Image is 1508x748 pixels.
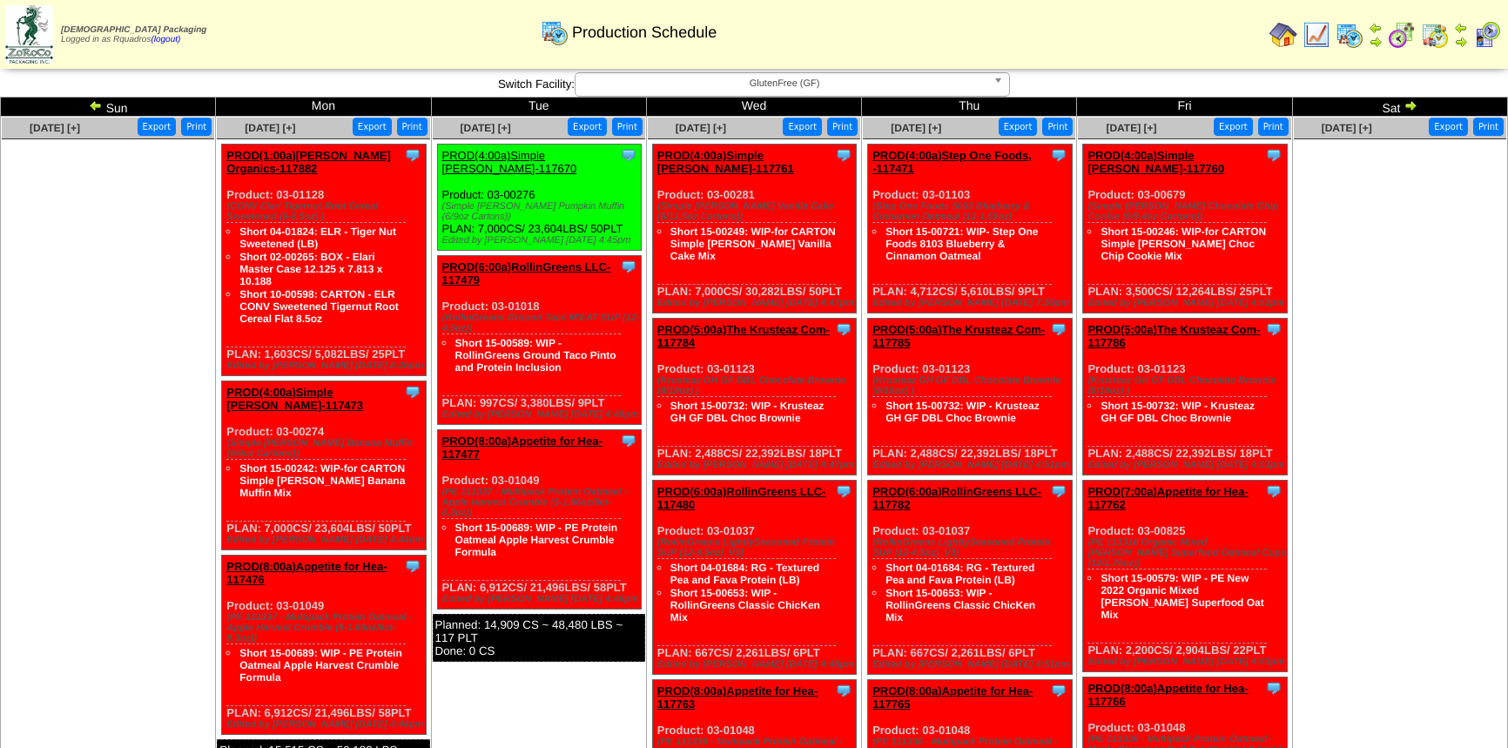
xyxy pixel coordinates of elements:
img: Tooltip [1050,682,1067,699]
div: Edited by [PERSON_NAME] [DATE] 4:48pm [657,659,857,670]
div: Edited by [PERSON_NAME] [DATE] 4:51pm [872,659,1072,670]
img: Tooltip [835,320,852,338]
a: PROD(5:00a)The Krusteaz Com-117786 [1087,323,1260,349]
span: [DEMOGRAPHIC_DATA] Packaging [61,25,206,35]
span: GlutenFree (GF) [582,73,986,94]
td: Thu [862,98,1077,117]
button: Print [612,118,643,136]
button: Export [783,118,822,136]
button: Print [181,118,212,136]
div: Edited by [PERSON_NAME] [DATE] 4:45pm [442,235,642,246]
img: arrowleft.gif [1369,21,1383,35]
a: PROD(8:00a)Appetite for Hea-117763 [657,684,818,711]
div: Product: 03-01037 PLAN: 667CS / 2,261LBS / 6PLT [652,481,857,675]
div: (Krusteaz GH GF DBL Chocolate Brownie (8/18oz) ) [657,375,857,396]
a: Short 15-00732: WIP - Krusteaz GH GF DBL Choc Brownie [885,400,1040,424]
a: PROD(5:00a)The Krusteaz Com-117785 [872,323,1045,349]
div: (RollinGreens LightlySeasoned Protein SUP (12-4.5oz) V3) [657,537,857,558]
div: Edited by [PERSON_NAME] [DATE] 7:59pm [872,298,1072,308]
a: PROD(8:00a)Appetite for Hea-117476 [226,560,387,586]
div: Edited by [PERSON_NAME] [DATE] 4:44pm [226,719,426,730]
td: Sun [1,98,216,117]
button: Print [1258,118,1289,136]
img: arrowright.gif [1404,98,1417,112]
img: zoroco-logo-small.webp [5,5,53,64]
div: (CONV Elari Tigernut Root Cereal Sweetened (6-8.5oz) ) [226,201,426,222]
button: Export [353,118,392,136]
img: arrowleft.gif [89,98,103,112]
a: Short 15-00653: WIP - RollinGreens Classic ChicKen Mix [885,587,1035,623]
a: Short 04-01684: RG - Textured Pea and Fava Protein (LB) [670,562,819,586]
a: PROD(5:00a)The Krusteaz Com-117784 [657,323,830,349]
img: Tooltip [404,557,421,575]
img: calendarinout.gif [1421,21,1449,49]
div: (Simple [PERSON_NAME] Pumpkin Muffin (6/9oz Cartons)) [442,201,642,222]
img: Tooltip [1050,320,1067,338]
a: Short 15-00721: WIP- Step One Foods 8103 Blueberry & Cinnamon Oatmeal [885,226,1038,262]
a: PROD(4:00a)Simple [PERSON_NAME]-117760 [1087,149,1224,175]
a: (logout) [151,35,180,44]
div: Edited by [PERSON_NAME] [DATE] 8:26pm [226,361,426,371]
img: arrowright.gif [1454,35,1468,49]
img: Tooltip [835,146,852,164]
button: Print [827,118,858,136]
div: Edited by [PERSON_NAME] [DATE] 4:53pm [1087,657,1287,667]
div: Edited by [PERSON_NAME] [DATE] 4:52pm [1087,298,1287,308]
div: Product: 03-01128 PLAN: 1,603CS / 5,082LBS / 25PLT [222,145,427,376]
img: Tooltip [404,383,421,401]
a: PROD(6:00a)RollinGreens LLC-117782 [872,485,1041,511]
div: (Step One Foods 5003 Blueberry & Cinnamon Oatmeal (12-1.59oz) [872,201,1072,222]
a: PROD(4:00a)Step One Foods, -117471 [872,149,1032,175]
button: Export [1429,118,1468,136]
img: Tooltip [1265,679,1282,697]
a: [DATE] [+] [891,122,941,134]
div: (PE 111337 - Multipack Protein Oatmeal - Apple Harvest Crumble (5-1.66oz/6ct-8.3oz)) [226,612,426,644]
a: Short 15-00689: WIP - PE Protein Oatmeal Apple Harvest Crumble Formula [239,647,402,684]
a: Short 02-00265: BOX - Elari Master Case 12.125 x 7.813 x 10.188 [239,251,382,287]
div: Product: 03-01123 PLAN: 2,488CS / 22,392LBS / 18PLT [652,319,857,475]
img: Tooltip [620,258,637,275]
a: PROD(8:00a)Appetite for Hea-117766 [1087,682,1248,708]
a: Short 15-00589: WIP - RollinGreens Ground Taco Pinto and Protein Inclusion [455,337,616,374]
img: line_graph.gif [1303,21,1330,49]
a: Short 15-00732: WIP - Krusteaz GH GF DBL Choc Brownie [1101,400,1255,424]
span: [DATE] [+] [30,122,80,134]
img: calendarblend.gif [1388,21,1416,49]
a: Short 15-00689: WIP - PE Protein Oatmeal Apple Harvest Crumble Formula [455,522,618,558]
a: PROD(8:00a)Appetite for Hea-117477 [442,435,603,461]
a: Short 15-00732: WIP - Krusteaz GH GF DBL Choc Brownie [670,400,825,424]
div: (PE 111337 - Multipack Protein Oatmeal - Apple Harvest Crumble (5-1.66oz/6ct-8.3oz)) [442,487,642,518]
div: Product: 03-01018 PLAN: 997CS / 3,380LBS / 9PLT [437,256,642,425]
a: PROD(4:00a)Simple [PERSON_NAME]-117670 [442,149,577,175]
div: Edited by [PERSON_NAME] [DATE] 4:53pm [1087,460,1287,470]
div: Product: 03-01123 PLAN: 2,488CS / 22,392LBS / 18PLT [1083,319,1288,475]
a: [DATE] [+] [245,122,295,134]
div: Product: 03-00281 PLAN: 7,000CS / 30,282LBS / 50PLT [652,145,857,313]
td: Sat [1292,98,1507,117]
span: Logged in as Rquadros [61,25,206,44]
div: Edited by [PERSON_NAME] [DATE] 4:44pm [226,535,426,545]
button: Export [999,118,1038,136]
td: Tue [431,98,646,117]
span: Production Schedule [572,24,717,42]
div: Product: 03-01123 PLAN: 2,488CS / 22,392LBS / 18PLT [868,319,1073,475]
a: Short 04-01684: RG - Textured Pea and Fava Protein (LB) [885,562,1034,586]
a: [DATE] [+] [461,122,511,134]
div: (Simple [PERSON_NAME] Banana Muffin (6/9oz Cartons)) [226,438,426,459]
button: Print [1473,118,1504,136]
td: Mon [216,98,431,117]
a: [DATE] [+] [676,122,726,134]
span: [DATE] [+] [1106,122,1156,134]
div: Product: 03-00274 PLAN: 7,000CS / 23,604LBS / 50PLT [222,381,427,550]
a: [DATE] [+] [1322,122,1372,134]
a: Short 04-01824: ELR - Tiger Nut Sweetened (LB) [239,226,396,250]
img: home.gif [1269,21,1297,49]
a: Short 15-00246: WIP-for CARTON Simple [PERSON_NAME] Choc Chip Cookie Mix [1101,226,1266,262]
div: Product: 03-00276 PLAN: 7,000CS / 23,604LBS / 50PLT [437,145,642,251]
img: Tooltip [1050,482,1067,500]
a: PROD(4:00a)Simple [PERSON_NAME]-117761 [657,149,794,175]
